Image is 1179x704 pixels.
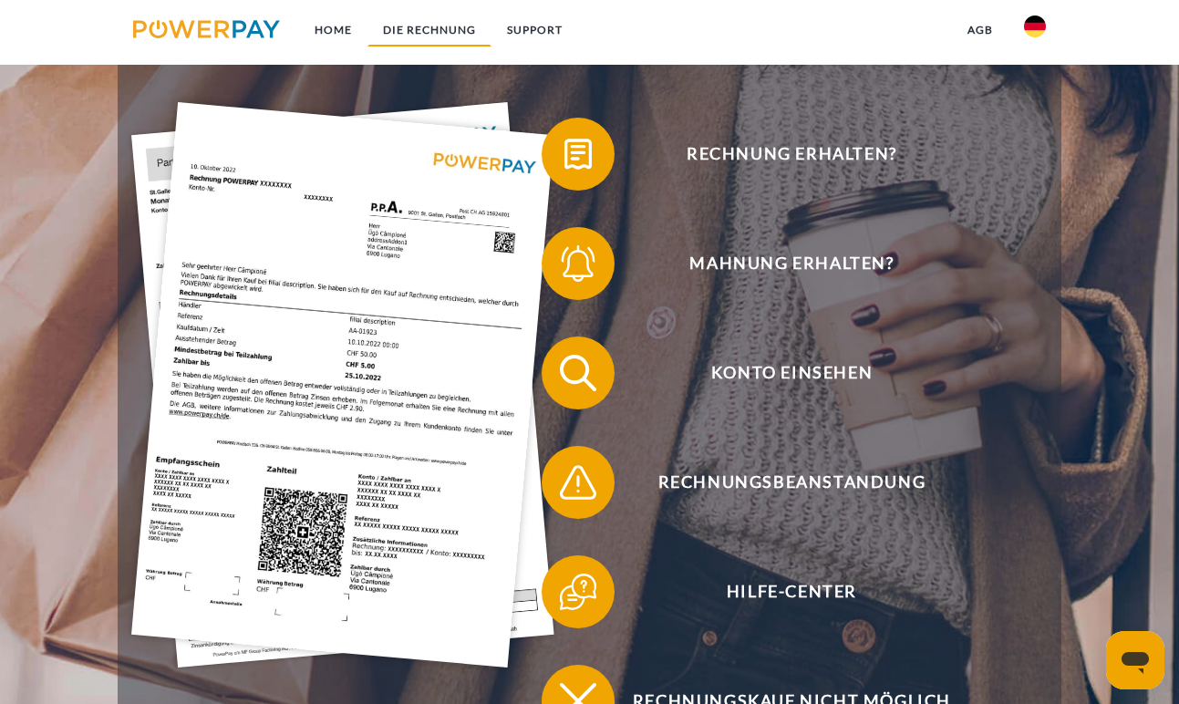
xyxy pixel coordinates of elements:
a: agb [952,14,1008,47]
img: qb_bill.svg [555,131,601,177]
img: logo-powerpay.svg [133,20,280,38]
span: Rechnung erhalten? [568,118,1015,191]
img: qb_search.svg [555,350,601,396]
span: Konto einsehen [568,336,1015,409]
a: DIE RECHNUNG [367,14,491,47]
img: qb_warning.svg [555,460,601,505]
a: SUPPORT [491,14,578,47]
span: Hilfe-Center [568,555,1015,628]
img: qb_bell.svg [555,241,601,286]
a: Home [299,14,367,47]
span: Mahnung erhalten? [568,227,1015,300]
button: Hilfe-Center [542,555,1016,628]
img: single_invoice_powerpay_de.jpg [132,102,555,668]
button: Rechnungsbeanstandung [542,446,1016,519]
iframe: Schaltfläche zum Öffnen des Messaging-Fensters; Konversation läuft [1106,631,1164,689]
img: de [1024,16,1046,37]
button: Mahnung erhalten? [542,227,1016,300]
span: Rechnungsbeanstandung [568,446,1015,519]
button: Rechnung erhalten? [542,118,1016,191]
button: Konto einsehen [542,336,1016,409]
img: qb_help.svg [555,569,601,615]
